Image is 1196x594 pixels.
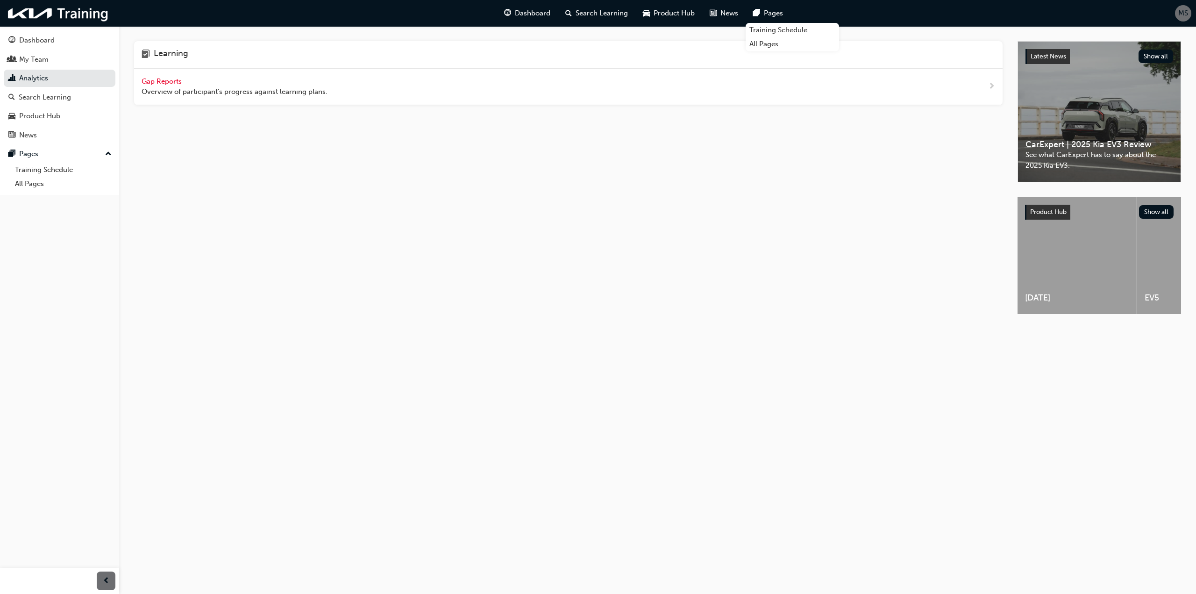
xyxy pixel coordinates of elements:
button: MS [1175,5,1191,21]
span: pages-icon [8,150,15,158]
a: guage-iconDashboard [497,4,558,23]
span: news-icon [8,131,15,140]
span: Latest News [1031,52,1066,60]
span: chart-icon [8,74,15,83]
h4: Learning [154,49,188,61]
button: Pages [4,145,115,163]
a: Training Schedule [11,163,115,177]
span: See what CarExpert has to say about the 2025 Kia EV3. [1025,150,1173,171]
span: News [720,8,738,19]
a: My Team [4,51,115,68]
a: Analytics [4,70,115,87]
a: [DATE] [1018,197,1137,314]
div: My Team [19,54,49,65]
span: up-icon [105,148,112,160]
a: Product Hub [4,107,115,125]
a: search-iconSearch Learning [558,4,635,23]
span: Dashboard [515,8,550,19]
span: news-icon [710,7,717,19]
a: Dashboard [4,32,115,49]
img: kia-training [5,4,112,23]
span: Product Hub [1030,208,1067,216]
button: Show all [1139,205,1174,219]
a: Latest NewsShow allCarExpert | 2025 Kia EV3 ReviewSee what CarExpert has to say about the 2025 Ki... [1018,41,1181,182]
div: Product Hub [19,111,60,122]
a: Product HubShow all [1025,205,1174,220]
a: car-iconProduct Hub [635,4,702,23]
div: Search Learning [19,92,71,103]
span: pages-icon [753,7,760,19]
span: Gap Reports [142,77,184,86]
span: Overview of participant's progress against learning plans. [142,86,327,97]
span: guage-icon [504,7,511,19]
div: Dashboard [19,35,55,46]
span: [DATE] [1025,293,1129,303]
span: next-icon [988,81,995,93]
a: Latest NewsShow all [1025,49,1173,64]
div: Pages [19,149,38,159]
button: Show all [1139,50,1174,63]
span: Search Learning [576,8,628,19]
a: News [4,127,115,144]
span: prev-icon [103,575,110,587]
span: search-icon [8,93,15,102]
span: Pages [764,8,783,19]
span: MS [1178,8,1188,19]
div: News [19,130,37,141]
a: Gap Reports Overview of participant's progress against learning plans.next-icon [134,69,1003,105]
a: Search Learning [4,89,115,106]
span: car-icon [643,7,650,19]
a: Training Schedule [746,23,839,37]
a: news-iconNews [702,4,746,23]
span: car-icon [8,112,15,121]
span: search-icon [565,7,572,19]
span: Product Hub [654,8,695,19]
a: All Pages [11,177,115,191]
span: CarExpert | 2025 Kia EV3 Review [1025,139,1173,150]
a: All Pages [746,37,839,51]
span: people-icon [8,56,15,64]
span: guage-icon [8,36,15,45]
button: DashboardMy TeamAnalyticsSearch LearningProduct HubNews [4,30,115,145]
a: pages-iconPages [746,4,790,23]
span: learning-icon [142,49,150,61]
